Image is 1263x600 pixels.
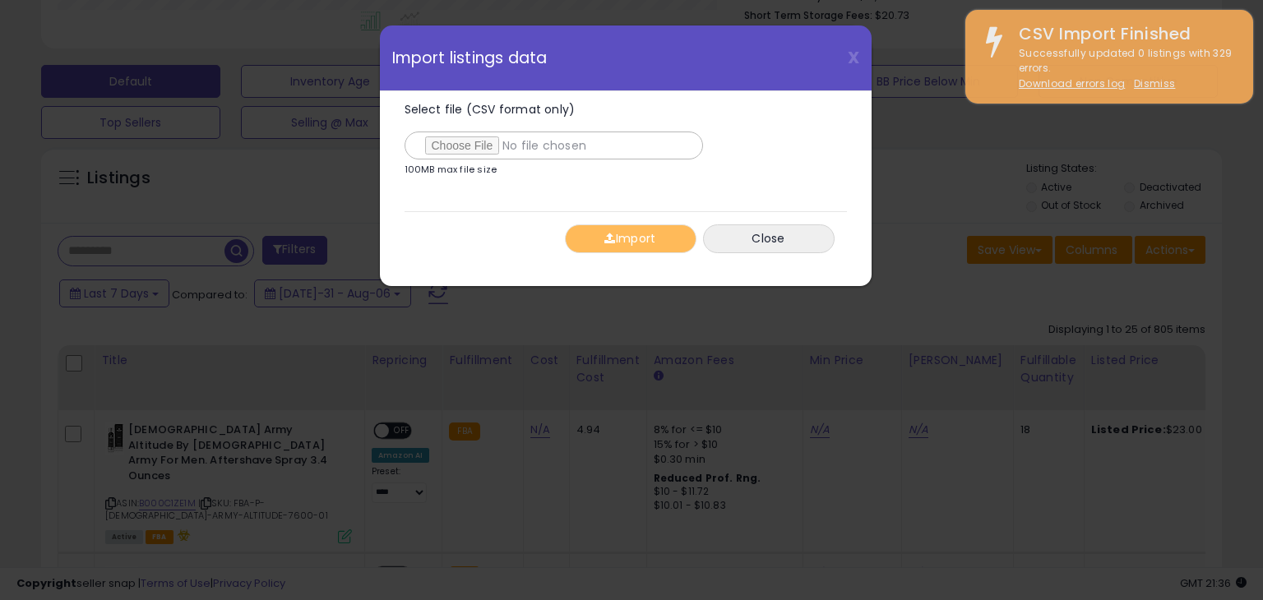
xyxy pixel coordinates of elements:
u: Dismiss [1134,76,1175,90]
span: X [848,46,859,69]
a: Download errors log [1019,76,1125,90]
span: Select file (CSV format only) [405,101,576,118]
span: Import listings data [392,50,548,66]
button: Import [565,224,696,253]
button: Close [703,224,835,253]
div: CSV Import Finished [1006,22,1241,46]
p: 100MB max file size [405,165,497,174]
div: Successfully updated 0 listings with 329 errors. [1006,46,1241,92]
